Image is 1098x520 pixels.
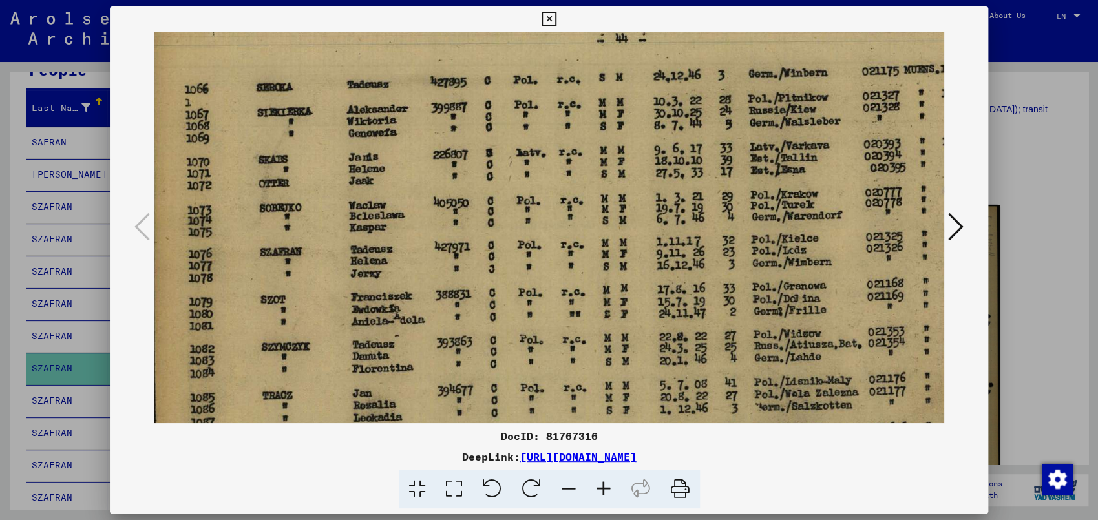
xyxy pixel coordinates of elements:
[1041,463,1072,494] div: Change consent
[110,449,988,464] div: DeepLink:
[520,450,637,463] a: [URL][DOMAIN_NAME]
[1042,464,1073,495] img: Change consent
[110,428,988,444] div: DocID: 81767316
